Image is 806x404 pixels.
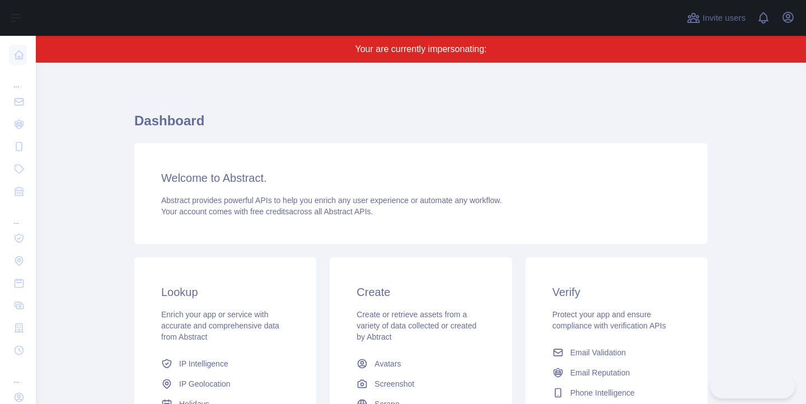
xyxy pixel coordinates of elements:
[710,375,795,398] iframe: Toggle Customer Support
[374,358,401,369] span: Avatars
[179,378,231,389] span: IP Geolocation
[552,310,666,330] span: Protect your app and ensure compliance with verification APIs
[352,354,489,374] a: Avatars
[548,342,685,363] a: Email Validation
[179,358,228,369] span: IP Intelligence
[134,112,707,139] h1: Dashboard
[570,367,630,378] span: Email Reputation
[161,284,289,300] h3: Lookup
[570,387,635,398] span: Phone Intelligence
[552,284,681,300] h3: Verify
[9,204,27,226] div: ...
[570,347,626,358] span: Email Validation
[157,374,294,394] a: IP Geolocation
[250,207,289,216] span: free credits
[702,12,746,25] span: Invite users
[157,354,294,374] a: IP Intelligence
[355,44,486,54] span: Your are currently impersonating:
[161,196,502,205] span: Abstract provides powerful APIs to help you enrich any user experience or automate any workflow.
[9,363,27,385] div: ...
[161,310,279,341] span: Enrich your app or service with accurate and comprehensive data from Abstract
[357,284,485,300] h3: Create
[548,363,685,383] a: Email Reputation
[357,310,476,341] span: Create or retrieve assets from a variety of data collected or created by Abtract
[685,9,748,27] button: Invite users
[374,378,414,389] span: Screenshot
[548,383,685,403] a: Phone Intelligence
[352,374,489,394] a: Screenshot
[161,170,681,186] h3: Welcome to Abstract.
[9,67,27,90] div: ...
[161,207,373,216] span: Your account comes with across all Abstract APIs.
